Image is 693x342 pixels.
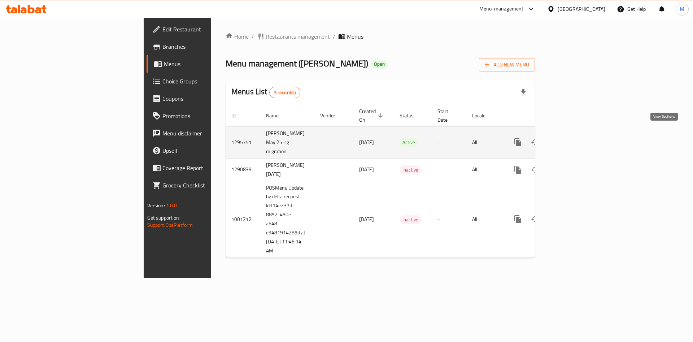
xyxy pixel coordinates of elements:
[226,32,535,41] nav: breadcrumb
[400,215,421,224] div: Inactive
[400,111,423,120] span: Status
[147,220,193,230] a: Support.OpsPlatform
[432,126,466,158] td: -
[257,32,330,41] a: Restaurants management
[147,142,260,159] a: Upsell
[400,165,421,174] div: Inactive
[432,158,466,181] td: -
[147,55,260,73] a: Menus
[260,158,314,181] td: [PERSON_NAME] [DATE]
[527,211,544,228] button: Change Status
[164,60,254,68] span: Menus
[147,107,260,125] a: Promotions
[260,181,314,258] td: POSMenu Update by delta request Id:f14e237d-8852-450e-a648-e9481914285d at [DATE] 11:46:14 AM
[558,5,605,13] div: [GEOGRAPHIC_DATA]
[333,32,335,41] li: /
[680,5,684,13] span: M
[400,138,418,147] span: Active
[359,138,374,147] span: [DATE]
[359,215,374,224] span: [DATE]
[226,55,368,72] span: Menu management ( [PERSON_NAME] )
[466,181,504,258] td: All
[504,105,584,127] th: Actions
[162,112,254,120] span: Promotions
[479,58,535,72] button: Add New Menu
[162,164,254,172] span: Coverage Report
[371,61,388,67] span: Open
[147,177,260,194] a: Grocery Checklist
[260,126,314,158] td: [PERSON_NAME] May'25-cg migration
[270,89,300,96] span: 3 record(s)
[147,125,260,142] a: Menu disclaimer
[162,77,254,86] span: Choice Groups
[231,86,300,98] h2: Menus List
[485,60,529,69] span: Add New Menu
[162,25,254,34] span: Edit Restaurant
[147,90,260,107] a: Coupons
[162,181,254,190] span: Grocery Checklist
[266,32,330,41] span: Restaurants management
[162,42,254,51] span: Branches
[359,107,385,124] span: Created On
[166,201,177,210] span: 1.0.0
[147,213,180,222] span: Get support on:
[147,201,165,210] span: Version:
[515,84,532,101] div: Export file
[527,161,544,178] button: Change Status
[147,38,260,55] a: Branches
[371,60,388,69] div: Open
[162,129,254,138] span: Menu disclaimer
[472,111,495,120] span: Locale
[466,126,504,158] td: All
[226,105,584,258] table: enhanced table
[527,134,544,151] button: Change Status
[509,211,527,228] button: more
[509,134,527,151] button: more
[400,166,421,174] span: Inactive
[432,181,466,258] td: -
[509,161,527,178] button: more
[347,32,363,41] span: Menus
[479,5,524,13] div: Menu-management
[359,165,374,174] span: [DATE]
[147,73,260,90] a: Choice Groups
[231,111,245,120] span: ID
[269,87,301,98] div: Total records count
[320,111,345,120] span: Vendor
[466,158,504,181] td: All
[147,21,260,38] a: Edit Restaurant
[400,216,421,224] span: Inactive
[162,146,254,155] span: Upsell
[147,159,260,177] a: Coverage Report
[266,111,288,120] span: Name
[437,107,458,124] span: Start Date
[162,94,254,103] span: Coupons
